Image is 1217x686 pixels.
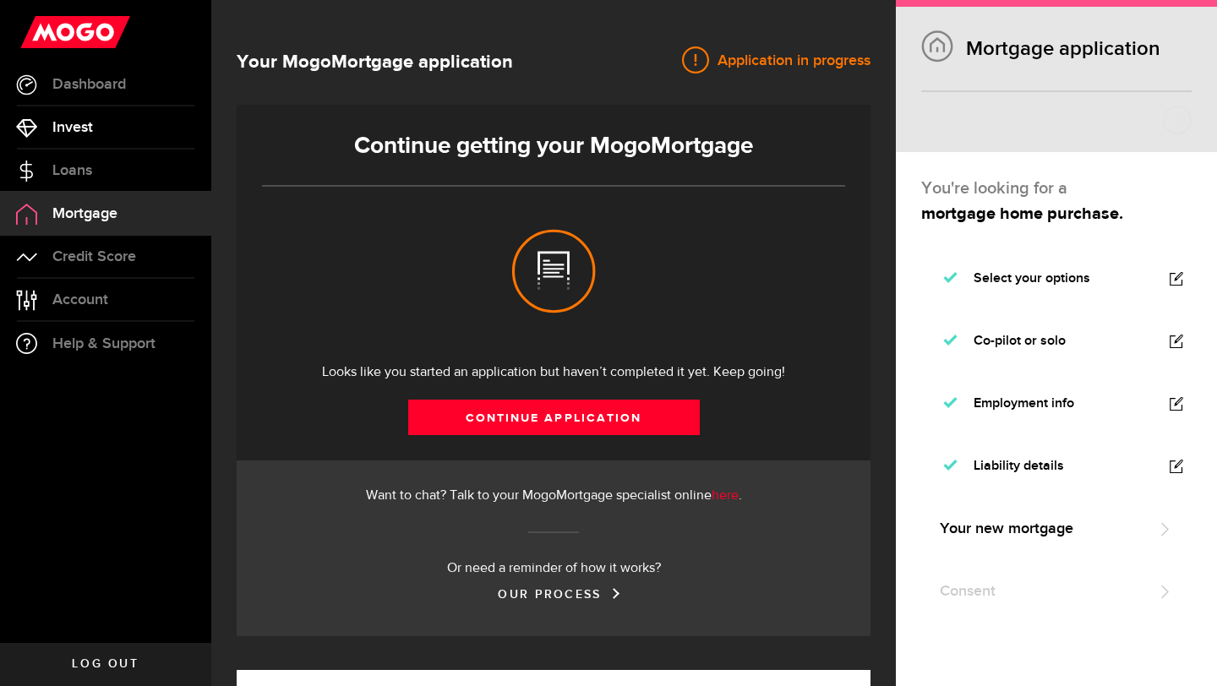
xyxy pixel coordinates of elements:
a: Co-pilot or solo [921,314,1192,368]
a: Our Process [498,587,608,602]
div: You're looking for a [921,176,1192,201]
a: here [712,489,739,503]
span: Mortgage [52,206,117,221]
span: Help & Support [52,336,156,351]
span: Account [52,292,108,308]
h3: Your MogoMortgage application [237,49,513,76]
button: Open LiveChat chat widget [14,7,64,57]
span: Invest [52,120,93,135]
span: Dashboard [52,77,126,92]
a: Consent [921,564,1192,618]
span: 0 [921,111,931,131]
span: Credit Score [52,249,136,264]
strong: . [921,205,1123,222]
a: Liability details [921,439,1192,493]
p: Looks like you started an application but haven’t completed it yet. Keep going! [262,362,845,383]
p: Want to chat? Talk to your MogoMortgage specialist online . [262,486,845,506]
a: Your new mortgage [921,502,1192,556]
span: mortgage home purchase [921,205,1119,222]
span: Loans [52,163,92,178]
h3: Continue getting your MogoMortgage [262,133,845,160]
a: Continue Application [408,400,700,435]
span: Log out [72,658,139,670]
a: Employment info [921,377,1192,431]
a: Select your options [921,252,1192,306]
div: % complete [921,106,1018,136]
h1: Mortgage application [921,36,1192,61]
span: Application in progress [709,51,870,71]
p: Or need a reminder of how it works? [262,558,845,579]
